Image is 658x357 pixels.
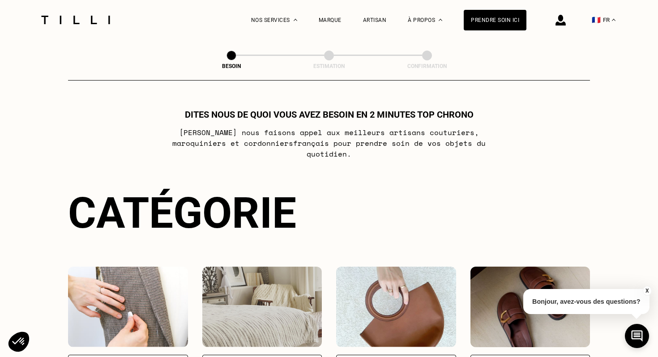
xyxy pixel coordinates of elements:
[68,267,188,347] img: Vêtements
[523,289,649,314] p: Bonjour, avez-vous des questions?
[319,17,342,23] a: Marque
[642,286,651,296] button: X
[592,16,601,24] span: 🇫🇷
[470,267,590,347] img: Chaussures
[294,19,297,21] img: Menu déroulant
[68,188,590,238] div: Catégorie
[382,63,472,69] div: Confirmation
[152,127,507,159] p: [PERSON_NAME] nous faisons appel aux meilleurs artisans couturiers , maroquiniers et cordonniers ...
[284,63,374,69] div: Estimation
[187,63,276,69] div: Besoin
[202,267,322,347] img: Intérieur
[555,15,566,25] img: icône connexion
[363,17,387,23] a: Artisan
[336,267,456,347] img: Accessoires
[38,16,113,24] img: Logo du service de couturière Tilli
[185,109,474,120] h1: Dites nous de quoi vous avez besoin en 2 minutes top chrono
[464,10,526,30] a: Prendre soin ici
[612,19,615,21] img: menu déroulant
[439,19,442,21] img: Menu déroulant à propos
